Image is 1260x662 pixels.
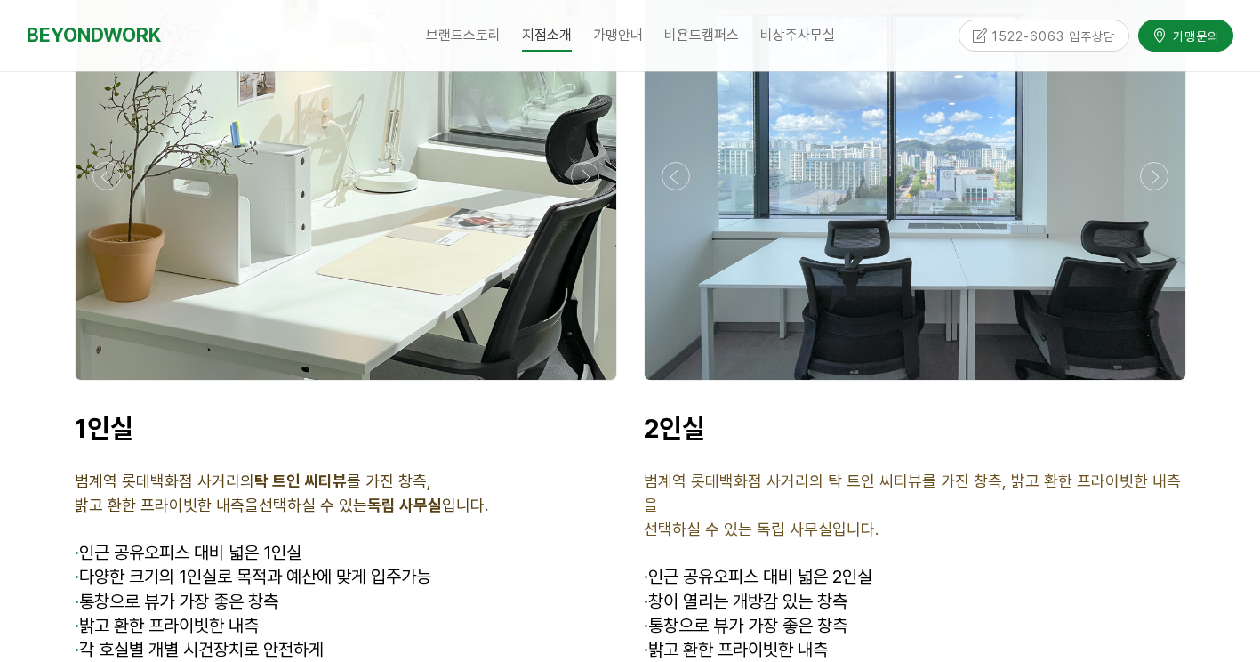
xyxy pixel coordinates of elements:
span: · [75,542,79,563]
span: 가맹문의 [1168,24,1219,42]
span: 통창으로 뷰가 가장 좋은 창측 [75,591,278,612]
span: 밝고 환한 프라이빗한 내측 [644,639,828,660]
strong: 탁 트인 씨티뷰 [254,472,347,490]
strong: · [75,566,79,587]
a: BEYONDWORK [27,19,161,52]
span: 브랜드스토리 [426,27,501,44]
span: 창이 열리는 개방감 있는 창측 [644,591,847,612]
strong: · [644,639,648,660]
strong: · [75,591,79,612]
span: 선택하실 수 있는 독립 사무실입니다. [644,520,879,538]
strong: · [644,591,648,612]
span: 통창으로 뷰가 가장 좋은 창측 [644,615,847,636]
span: 지점소개 [522,20,572,52]
span: · [644,566,648,587]
strong: · [75,615,79,636]
span: 범계역 롯데백화점 사거리의 탁 트인 씨티뷰를 가진 창측, 밝고 환한 프라이빗한 내측을 [644,472,1181,514]
span: 비욘드캠퍼스 [664,27,739,44]
span: 각 호실별 개별 시건장치로 안전하게 [75,639,324,660]
a: 비상주사무실 [750,13,846,58]
a: 비욘드캠퍼스 [654,13,750,58]
span: 밝고 환한 프라이빗한 내측을 [75,496,259,514]
span: 인근 공유오피스 대비 넓은 2인실 [648,566,872,587]
strong: · [644,615,648,636]
strong: · [75,639,79,660]
span: 범계역 롯데백화점 사거리의 를 가진 창측, [75,472,431,490]
a: 가맹안내 [582,13,654,58]
span: 가맹안내 [593,27,643,44]
a: 브랜드스토리 [415,13,511,58]
a: 가맹문의 [1138,17,1233,48]
span: 1인실 [75,412,133,444]
span: 선택하실 수 있는 입니다. [259,496,488,514]
a: 지점소개 [511,13,582,58]
span: 인근 공유오피스 대비 넓은 1인실 [79,542,301,563]
span: 다양한 크기의 1인실로 목적과 예산에 맞게 입주가능 [75,566,431,587]
span: 2인실 [644,412,705,444]
span: 밝고 환한 프라이빗한 내측 [75,615,259,636]
span: 비상주사무실 [760,27,835,44]
strong: 독립 사무실 [367,496,442,514]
